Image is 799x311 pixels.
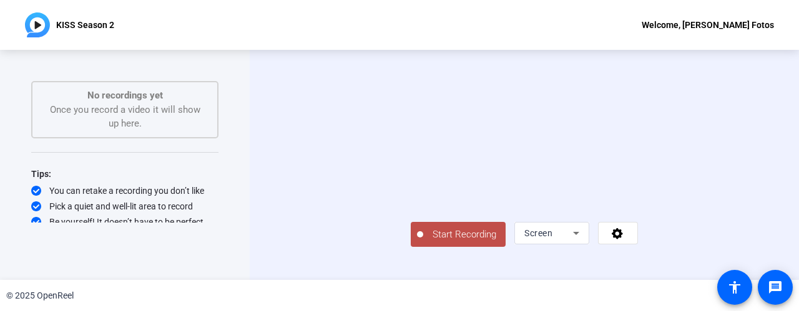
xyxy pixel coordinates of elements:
[25,12,50,37] img: OpenReel logo
[6,289,74,302] div: © 2025 OpenReel
[56,17,114,32] p: KISS Season 2
[45,89,205,103] p: No recordings yet
[423,227,506,242] span: Start Recording
[642,17,774,32] div: Welcome, [PERSON_NAME] Fotos
[31,166,218,181] div: Tips:
[45,89,205,131] div: Once you record a video it will show up here.
[524,228,552,238] span: Screen
[31,216,218,228] div: Be yourself! It doesn’t have to be perfect
[727,280,742,295] mat-icon: accessibility
[31,200,218,213] div: Pick a quiet and well-lit area to record
[768,280,783,295] mat-icon: message
[31,184,218,197] div: You can retake a recording you don’t like
[411,222,506,247] button: Start Recording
